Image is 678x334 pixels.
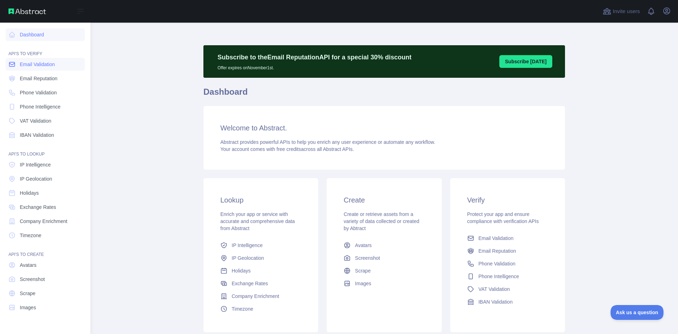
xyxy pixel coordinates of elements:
[20,61,55,68] span: Email Validation
[6,201,85,213] a: Exchange Rates
[6,287,85,300] a: Scrape
[218,264,304,277] a: Holidays
[232,293,279,300] span: Company Enrichment
[344,211,419,231] span: Create or retrieve assets from a variety of data collected or created by Abtract
[478,235,513,242] span: Email Validation
[218,62,411,71] p: Offer expires on November 1st.
[613,7,640,16] span: Invite users
[220,139,435,145] span: Abstract provides powerful APIs to help you enrich any user experience or automate any workflow.
[6,215,85,228] a: Company Enrichment
[6,28,85,41] a: Dashboard
[499,55,552,68] button: Subscribe [DATE]
[478,298,513,305] span: IBAN Validation
[464,232,551,245] a: Email Validation
[341,252,427,264] a: Screenshot
[20,161,51,168] span: IP Intelligence
[464,270,551,283] a: Phone Intelligence
[6,273,85,286] a: Screenshot
[220,211,295,231] span: Enrich your app or service with accurate and comprehensive data from Abstract
[20,75,58,82] span: Email Reputation
[464,245,551,257] a: Email Reputation
[8,8,46,14] img: Abstract API
[611,305,664,320] iframe: Toggle Customer Support
[232,267,251,274] span: Holidays
[20,304,36,311] span: Images
[232,254,264,262] span: IP Geolocation
[341,277,427,290] a: Images
[464,257,551,270] a: Phone Validation
[220,146,354,152] span: Your account comes with across all Abstract APIs.
[6,115,85,127] a: VAT Validation
[464,295,551,308] a: IBAN Validation
[232,305,253,312] span: Timezone
[20,175,52,182] span: IP Geolocation
[6,229,85,242] a: Timezone
[20,131,54,139] span: IBAN Validation
[20,232,41,239] span: Timezone
[355,254,380,262] span: Screenshot
[6,100,85,113] a: Phone Intelligence
[276,146,301,152] span: free credits
[6,143,85,157] div: API'S TO LOOKUP
[355,267,370,274] span: Scrape
[20,103,60,110] span: Phone Intelligence
[203,86,565,103] h1: Dashboard
[20,117,51,124] span: VAT Validation
[6,86,85,99] a: Phone Validation
[218,290,304,303] a: Company Enrichment
[6,172,85,185] a: IP Geolocation
[341,239,427,252] a: Avatars
[6,129,85,141] a: IBAN Validation
[218,252,304,264] a: IP Geolocation
[478,260,516,267] span: Phone Validation
[218,303,304,315] a: Timezone
[218,52,411,62] p: Subscribe to the Email Reputation API for a special 30 % discount
[20,204,56,211] span: Exchange Rates
[220,123,548,133] h3: Welcome to Abstract.
[20,276,45,283] span: Screenshot
[355,242,371,249] span: Avatars
[6,72,85,85] a: Email Reputation
[6,158,85,171] a: IP Intelligence
[341,264,427,277] a: Scrape
[218,277,304,290] a: Exchange Rates
[355,280,371,287] span: Images
[6,259,85,271] a: Avatars
[6,243,85,257] div: API'S TO CREATE
[478,247,516,254] span: Email Reputation
[6,58,85,71] a: Email Validation
[20,89,57,96] span: Phone Validation
[601,6,641,17] button: Invite users
[344,195,424,205] h3: Create
[20,189,39,197] span: Holidays
[20,262,36,269] span: Avatars
[467,211,539,224] span: Protect your app and ensure compliance with verification APIs
[6,301,85,314] a: Images
[20,290,35,297] span: Scrape
[232,242,263,249] span: IP Intelligence
[478,286,510,293] span: VAT Validation
[218,239,304,252] a: IP Intelligence
[232,280,268,287] span: Exchange Rates
[20,218,67,225] span: Company Enrichment
[478,273,519,280] span: Phone Intelligence
[464,283,551,295] a: VAT Validation
[6,187,85,199] a: Holidays
[467,195,548,205] h3: Verify
[6,42,85,57] div: API'S TO VERIFY
[220,195,301,205] h3: Lookup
